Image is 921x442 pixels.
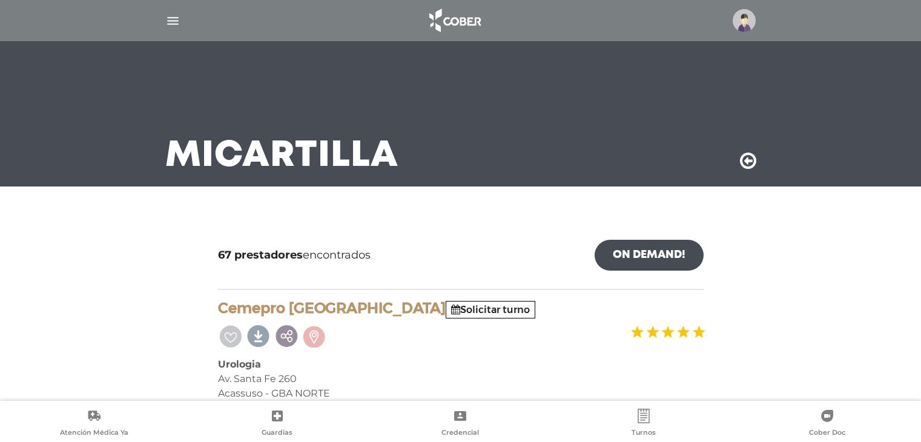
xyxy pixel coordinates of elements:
[441,428,479,439] span: Credencial
[60,428,128,439] span: Atención Médica Ya
[451,304,530,315] a: Solicitar turno
[218,247,371,263] span: encontrados
[165,13,180,28] img: Cober_menu-lines-white.svg
[218,358,261,370] b: Urologia
[629,318,705,346] img: estrellas_badge.png
[423,6,486,35] img: logo_cober_home-white.png
[186,409,369,440] a: Guardias
[735,409,919,440] a: Cober Doc
[552,409,736,440] a: Turnos
[733,9,756,32] img: profile-placeholder.svg
[218,248,303,262] b: 67 prestadores
[595,240,704,271] a: On Demand!
[218,300,704,317] h4: Cemepro [GEOGRAPHIC_DATA]
[262,428,292,439] span: Guardias
[218,386,704,401] div: Acassuso - GBA NORTE
[369,409,552,440] a: Credencial
[218,372,704,386] div: Av. Santa Fe 260
[165,140,398,172] h3: Mi Cartilla
[2,409,186,440] a: Atención Médica Ya
[632,428,656,439] span: Turnos
[809,428,845,439] span: Cober Doc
